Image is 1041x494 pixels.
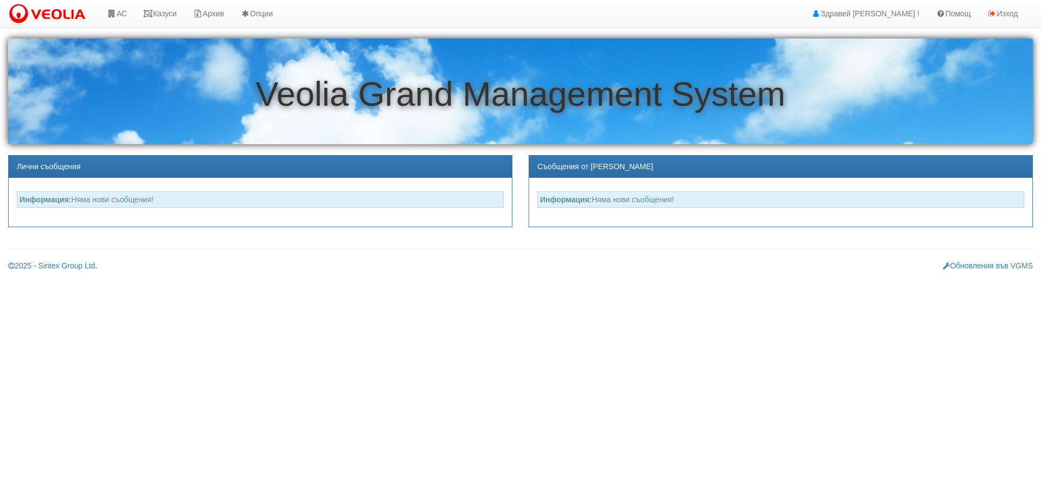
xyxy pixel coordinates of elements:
div: Лични съобщения [9,156,512,178]
div: Няма нови съобщения! [17,191,504,208]
a: 2025 - Sintex Group Ltd. [8,261,98,270]
strong: Информация: [540,195,592,204]
div: Съобщения от [PERSON_NAME] [529,156,1032,178]
div: Няма нови съобщения! [537,191,1024,208]
a: Обновления във VGMS [943,261,1033,270]
img: VeoliaLogo.png [8,3,91,25]
h1: Veolia Grand Management System [8,75,1033,113]
strong: Информация: [20,195,72,204]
